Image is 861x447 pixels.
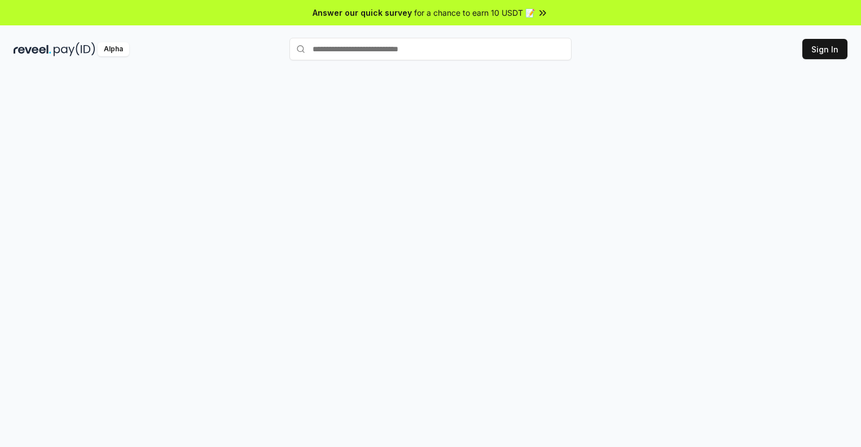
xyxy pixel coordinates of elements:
[98,42,129,56] div: Alpha
[802,39,847,59] button: Sign In
[14,42,51,56] img: reveel_dark
[313,7,412,19] span: Answer our quick survey
[414,7,535,19] span: for a chance to earn 10 USDT 📝
[54,42,95,56] img: pay_id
